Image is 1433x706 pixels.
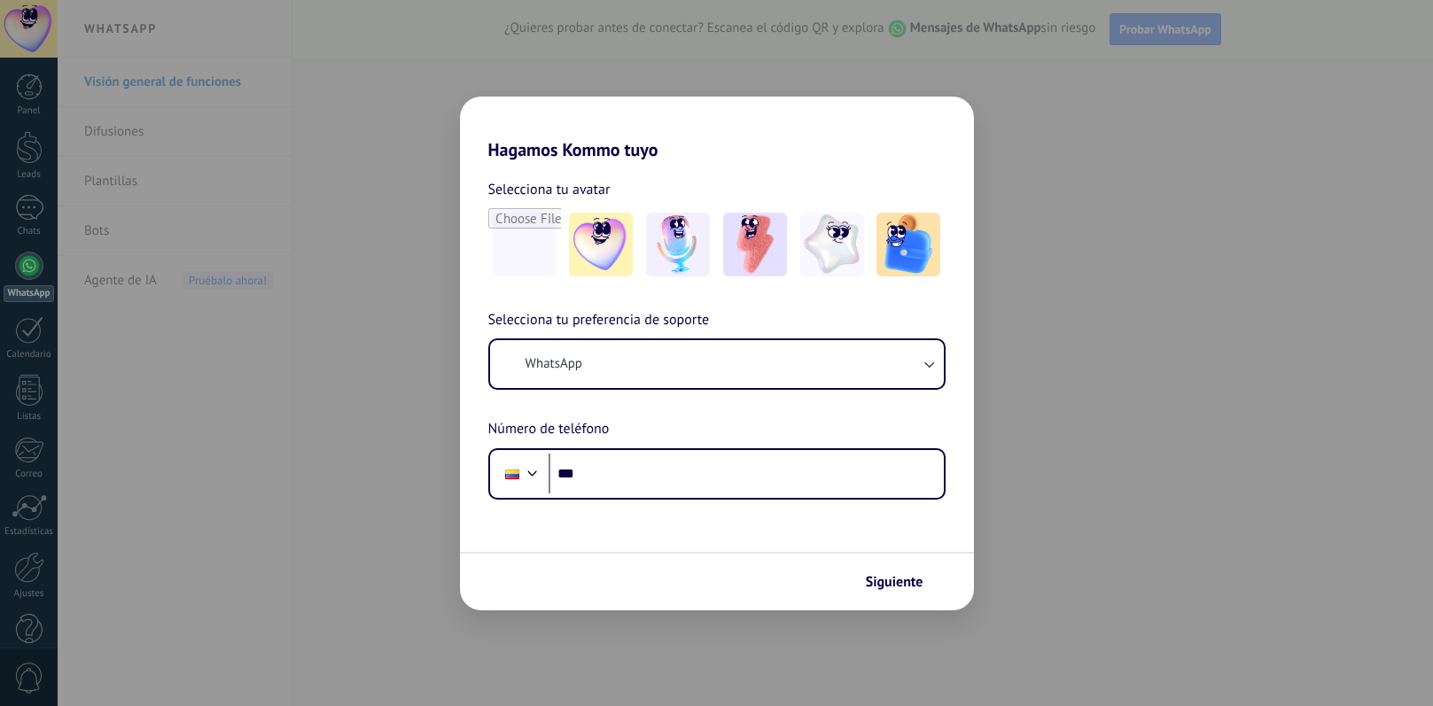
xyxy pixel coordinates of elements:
div: Colombia: + 57 [495,455,529,493]
span: Selecciona tu preferencia de soporte [488,309,710,332]
img: -5.jpeg [876,213,940,276]
img: -3.jpeg [723,213,787,276]
span: Siguiente [866,576,923,588]
span: WhatsApp [526,355,582,373]
span: Número de teléfono [488,418,610,441]
span: Selecciona tu avatar [488,178,611,201]
img: -4.jpeg [800,213,864,276]
button: Siguiente [858,567,947,597]
button: WhatsApp [490,340,944,388]
h2: Hagamos Kommo tuyo [460,97,974,160]
img: -2.jpeg [646,213,710,276]
img: -1.jpeg [569,213,633,276]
